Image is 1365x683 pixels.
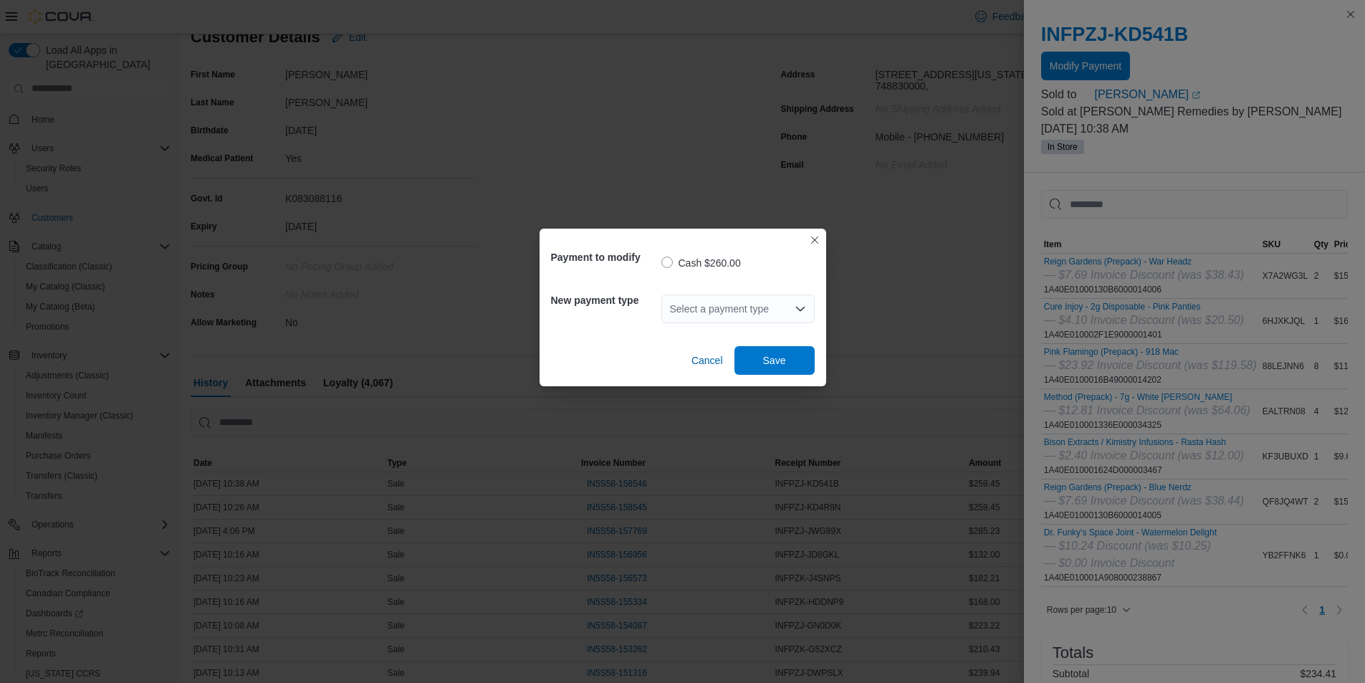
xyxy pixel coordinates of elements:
[795,303,806,315] button: Open list of options
[763,353,786,368] span: Save
[806,231,823,249] button: Closes this modal window
[551,243,658,272] h5: Payment to modify
[734,346,815,375] button: Save
[661,254,741,272] label: Cash $260.00
[670,300,671,317] input: Accessible screen reader label
[691,353,723,368] span: Cancel
[686,346,729,375] button: Cancel
[551,286,658,315] h5: New payment type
